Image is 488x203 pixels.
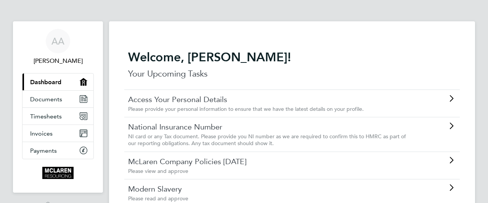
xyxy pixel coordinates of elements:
[22,74,93,90] a: Dashboard
[128,122,413,132] a: National Insurance Number
[13,21,103,193] nav: Main navigation
[128,168,188,174] span: Please view and approve
[30,78,61,86] span: Dashboard
[128,184,413,194] a: Modern Slavery
[30,130,53,137] span: Invoices
[128,94,413,104] a: Access Your Personal Details
[22,167,94,179] a: Go to home page
[128,68,456,80] p: Your Upcoming Tasks
[22,29,94,66] a: AA[PERSON_NAME]
[128,157,413,166] a: McLaren Company Policies [DATE]
[128,50,456,65] h2: Welcome, [PERSON_NAME]!
[128,133,406,147] span: NI card or any Tax document. Please provide you NI number as we are required to confirm this to H...
[128,195,188,202] span: Please read and approve
[22,108,93,125] a: Timesheets
[22,142,93,159] a: Payments
[51,36,64,46] span: AA
[30,96,62,103] span: Documents
[22,56,94,66] span: Alexander Adoboe
[22,125,93,142] a: Invoices
[30,113,62,120] span: Timesheets
[42,167,73,179] img: mclaren-logo-retina.png
[128,105,364,112] span: Please provide your personal information to ensure that we have the latest details on your profile.
[22,91,93,107] a: Documents
[30,147,57,154] span: Payments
